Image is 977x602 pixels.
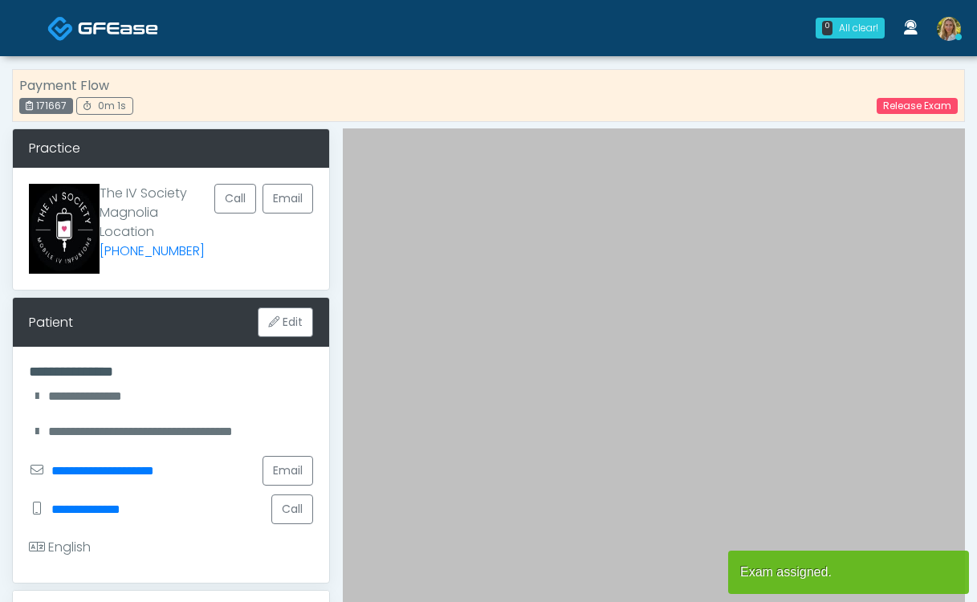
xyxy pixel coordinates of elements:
[47,2,158,54] a: Docovia
[822,21,832,35] div: 0
[98,99,126,112] span: 0m 1s
[806,11,894,45] a: 0 All clear!
[47,15,74,42] img: Docovia
[877,98,958,114] a: Release Exam
[258,307,313,337] button: Edit
[100,242,205,260] a: [PHONE_NUMBER]
[29,538,91,557] div: English
[937,17,961,41] img: Kacey Cornell
[728,551,969,594] article: Exam assigned.
[839,21,878,35] div: All clear!
[214,184,256,214] button: Call
[19,76,109,95] strong: Payment Flow
[263,184,313,214] a: Email
[271,494,313,524] button: Call
[29,313,73,332] div: Patient
[19,98,73,114] div: 171667
[13,129,329,168] div: Practice
[263,456,313,486] a: Email
[29,184,100,274] img: Provider image
[100,184,214,261] p: The IV Society Magnolia Location
[78,20,158,36] img: Docovia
